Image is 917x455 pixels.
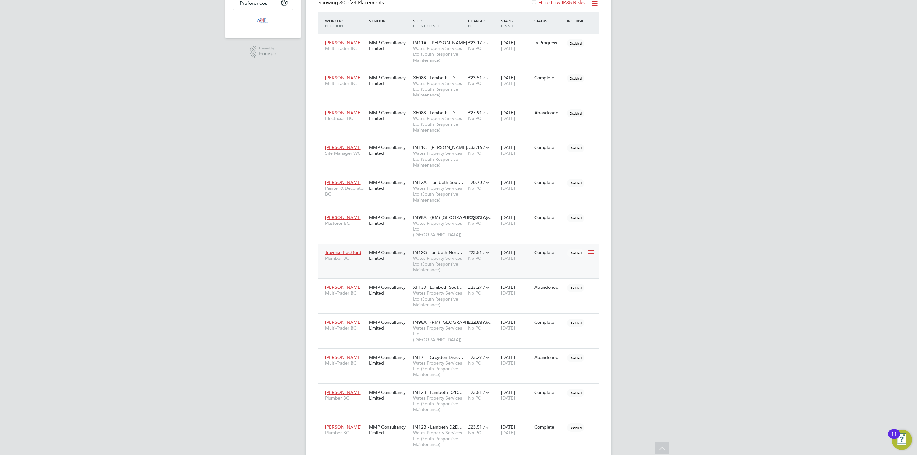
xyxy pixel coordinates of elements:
[501,46,515,51] span: [DATE]
[468,354,482,360] span: £23.27
[483,145,489,150] span: / hr
[483,425,489,430] span: / hr
[325,255,366,261] span: Plumber BC
[413,215,492,220] span: IM98A - (RM) [GEOGRAPHIC_DATA]…
[468,319,482,325] span: £22.67
[500,316,533,334] div: [DATE]
[483,180,489,185] span: / hr
[323,386,599,391] a: [PERSON_NAME]Plumber BCMMP Consultancy LimitedIM12B - Lambeth D2D…Wates Property Services Ltd (So...
[367,386,411,404] div: MMP Consultancy Limited
[468,110,482,116] span: £27.91
[500,15,533,32] div: Start
[413,290,465,308] span: Wates Property Services Ltd (South Responsive Maintenance)
[534,389,564,395] div: Complete
[468,424,482,430] span: £23.51
[323,141,599,146] a: [PERSON_NAME]Site Manager WCMMP Consultancy LimitedIM11C - [PERSON_NAME]…Wates Property Services ...
[534,354,564,360] div: Abandoned
[413,180,463,185] span: IM12A - Lambeth Sout…
[534,110,564,116] div: Abandoned
[468,284,482,290] span: £23.27
[413,325,465,343] span: Wates Property Services Ltd ([GEOGRAPHIC_DATA])
[501,150,515,156] span: [DATE]
[500,351,533,369] div: [DATE]
[323,71,599,77] a: [PERSON_NAME]Multi-Trader BCMMP Consultancy LimitedXF088 - Lambeth - DT…Wates Property Services L...
[323,281,599,286] a: [PERSON_NAME]Multi-Trader BCMMP Consultancy LimitedXF133 - Lambeth Sout…Wates Property Services L...
[413,250,462,255] span: IM12G- Lambeth Nort…
[413,389,463,395] span: IM12B - Lambeth D2D…
[468,389,482,395] span: £23.51
[367,141,411,159] div: MMP Consultancy Limited
[367,351,411,369] div: MMP Consultancy Limited
[413,81,465,98] span: Wates Property Services Ltd (South Responsive Maintenance)
[500,37,533,54] div: [DATE]
[413,145,472,150] span: IM11C - [PERSON_NAME]…
[254,17,272,27] img: mmpconsultancy-logo-retina.png
[468,325,482,331] span: No PO
[483,40,489,45] span: / hr
[534,284,564,290] div: Abandoned
[325,284,362,290] span: [PERSON_NAME]
[325,430,366,436] span: Plumber BC
[367,15,411,26] div: Vendor
[500,421,533,439] div: [DATE]
[325,220,366,226] span: Plasterer BC
[325,215,362,220] span: [PERSON_NAME]
[567,214,584,222] span: Disabled
[500,72,533,89] div: [DATE]
[565,15,587,26] div: IR35 Risk
[413,395,465,413] span: Wates Property Services Ltd (South Responsive Maintenance)
[483,320,489,325] span: / hr
[891,434,897,442] div: 11
[367,37,411,54] div: MMP Consultancy Limited
[367,72,411,89] div: MMP Consultancy Limited
[413,284,463,290] span: XF133 - Lambeth Sout…
[323,246,599,252] a: Traverse BeckfordPlumber BCMMP Consultancy LimitedIM12G- Lambeth Nort…Wates Property Services Ltd...
[500,281,533,299] div: [DATE]
[325,424,362,430] span: [PERSON_NAME]
[468,395,482,401] span: No PO
[501,220,515,226] span: [DATE]
[325,180,362,185] span: [PERSON_NAME]
[259,46,276,51] span: Powered by
[325,116,366,121] span: Electrician BC
[501,360,515,366] span: [DATE]
[325,290,366,296] span: Multi-Trader BC
[567,39,584,47] span: Disabled
[323,106,599,112] a: [PERSON_NAME]Electrician BCMMP Consultancy LimitedXF088 - Lambeth - DT…Wates Property Services Lt...
[483,355,489,360] span: / hr
[323,351,599,356] a: [PERSON_NAME]Multi-Trader BCMMP Consultancy LimitedIM17F - Croydon Disre…Wates Property Services ...
[567,109,584,117] span: Disabled
[892,430,912,450] button: Open Resource Center, 11 new notifications
[533,15,566,26] div: Status
[367,107,411,124] div: MMP Consultancy Limited
[501,325,515,331] span: [DATE]
[500,141,533,159] div: [DATE]
[468,215,482,220] span: £22.44
[468,18,485,28] span: / PO
[468,145,482,150] span: £33.16
[468,75,482,81] span: £23.51
[567,144,584,152] span: Disabled
[468,250,482,255] span: £23.51
[468,180,482,185] span: £20.70
[483,110,489,115] span: / hr
[325,389,362,395] span: [PERSON_NAME]
[483,285,489,290] span: / hr
[367,421,411,439] div: MMP Consultancy Limited
[325,75,362,81] span: [PERSON_NAME]
[325,81,366,86] span: Multi-Trader BC
[325,250,361,255] span: Traverse Beckford
[501,290,515,296] span: [DATE]
[413,75,462,81] span: XF088 - Lambeth - DT…
[500,176,533,194] div: [DATE]
[413,360,465,378] span: Wates Property Services Ltd (South Responsive Maintenance)
[323,316,599,321] a: [PERSON_NAME]Multi-Trader BCMMP Consultancy LimitedIM98A - (RM) [GEOGRAPHIC_DATA]…Wates Property ...
[325,185,366,197] span: Painter & Decorator BC
[534,424,564,430] div: Complete
[413,424,463,430] span: IM12B - Lambeth D2D…
[468,185,482,191] span: No PO
[468,220,482,226] span: No PO
[567,319,584,327] span: Disabled
[500,107,533,124] div: [DATE]
[567,423,584,432] span: Disabled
